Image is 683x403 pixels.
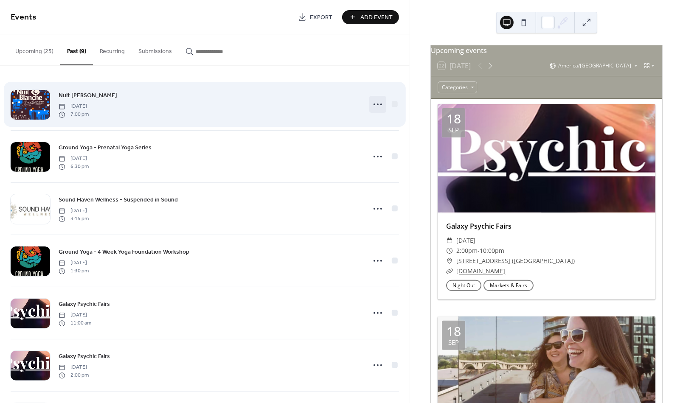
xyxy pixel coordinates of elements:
[59,111,89,118] span: 7:00 pm
[59,312,91,319] span: [DATE]
[59,352,110,361] a: Galaxy Psychic Fairs
[59,103,89,111] span: [DATE]
[292,10,339,24] a: Export
[456,267,505,275] a: [DOMAIN_NAME]
[59,260,89,267] span: [DATE]
[446,246,453,256] div: ​
[59,91,117,101] a: Nuit [PERSON_NAME]
[446,266,453,276] div: ​
[8,34,60,64] button: Upcoming (25)
[446,256,453,266] div: ​
[448,127,459,133] div: Sep
[59,267,89,275] span: 1:30 pm
[11,9,37,26] span: Events
[59,299,110,309] a: Galaxy Psychic Fairs
[59,215,89,223] span: 3:15 pm
[59,372,89,379] span: 2:00 pm
[431,45,662,56] div: Upcoming events
[447,112,461,125] div: 18
[342,10,399,24] button: Add Event
[446,235,453,246] div: ​
[59,155,89,163] span: [DATE]
[59,207,89,215] span: [DATE]
[59,300,110,309] span: Galaxy Psychic Fairs
[59,163,89,171] span: 6:30 pm
[132,34,179,64] button: Submissions
[360,13,393,22] span: Add Event
[93,34,132,64] button: Recurring
[558,63,631,68] span: America/[GEOGRAPHIC_DATA]
[59,92,117,101] span: Nuit [PERSON_NAME]
[478,246,480,256] span: -
[59,195,178,205] a: Sound Haven Wellness - Suspended in Sound
[59,319,91,327] span: 11:00 am
[310,13,332,22] span: Export
[59,353,110,361] span: Galaxy Psychic Fairs
[456,246,478,256] span: 2:00pm
[456,235,475,246] span: [DATE]
[446,221,512,231] a: Galaxy Psychic Fairs
[59,247,189,257] a: Ground Yoga - 4 Week Yoga Foundation Workshop
[456,256,575,266] a: [STREET_ADDRESS] ([GEOGRAPHIC_DATA])
[447,325,461,338] div: 18
[60,34,93,65] button: Past (9)
[448,339,459,346] div: Sep
[59,144,152,153] span: Ground Yoga - Prenatal Yoga Series
[480,246,504,256] span: 10:00pm
[59,196,178,205] span: Sound Haven Wellness - Suspended in Sound
[59,143,152,153] a: Ground Yoga - Prenatal Yoga Series
[59,364,89,372] span: [DATE]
